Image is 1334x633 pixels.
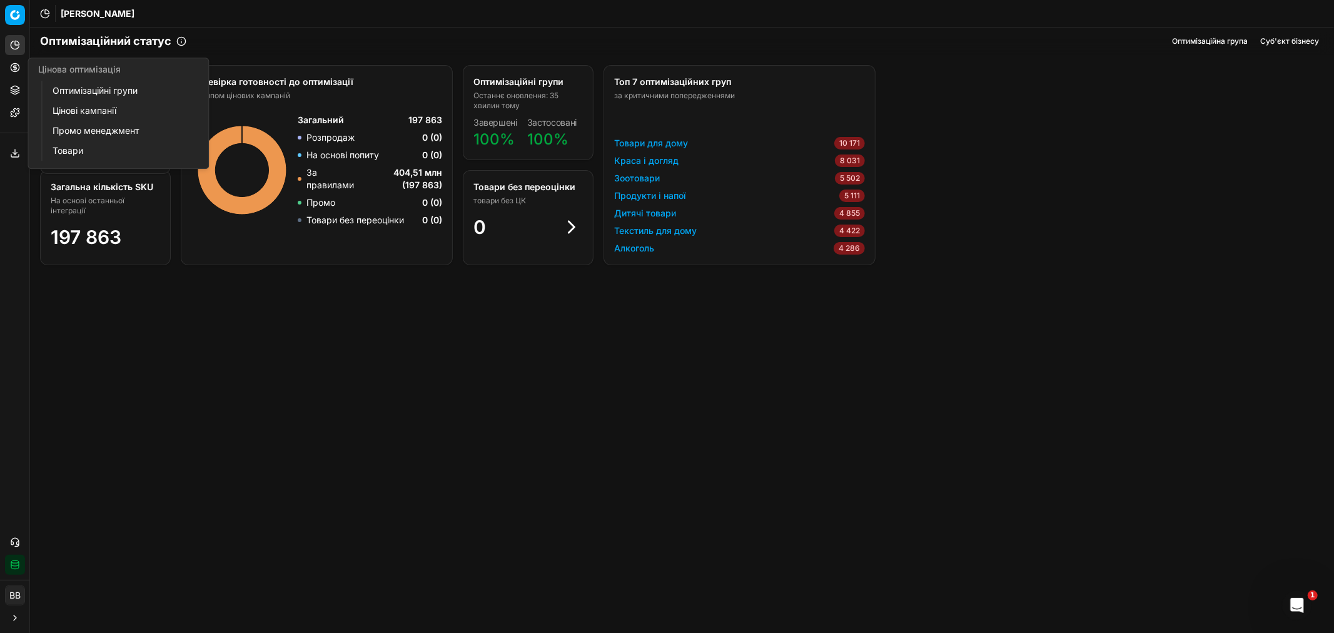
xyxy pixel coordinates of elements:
a: Промо менеджмент [48,122,193,139]
span: [PERSON_NAME] [61,8,134,20]
iframe: Intercom live chat [1282,590,1312,620]
span: 0 (0) [422,196,442,209]
span: 0 (0) [422,131,442,144]
a: Зоотовари [614,172,660,185]
p: За правилами [306,166,360,191]
span: Загальний [298,114,344,126]
a: Краса і догляд [614,154,679,167]
a: Текстиль для дому [614,225,697,237]
span: 5 111 [839,190,865,202]
a: Товари для дому [614,137,688,149]
span: Цінова оптимізація [38,64,121,74]
a: Товари [48,142,193,160]
button: Суб'єкт бізнесу [1255,34,1324,49]
span: 100% [527,130,568,148]
div: Перевірка готовності до оптимізації [191,76,440,88]
a: Продукти і напої [614,190,686,202]
a: Алкоголь [614,242,654,255]
p: На основі попиту [306,149,379,161]
span: 10 171 [834,137,865,149]
h2: Оптимізаційний статус [40,33,171,50]
dt: Завершені [473,118,517,127]
span: 1 [1308,590,1318,600]
div: На основі останньої інтеграції [51,196,158,216]
div: Останнє оновлення: 35 хвилин тому [473,91,580,111]
span: 404,51 млн (197 863) [360,166,442,191]
span: 4 422 [834,225,865,237]
a: Дитячі товари [614,207,676,220]
div: за критичними попередженнями [614,91,862,101]
span: 197 863 [408,114,442,126]
dt: Застосовані [527,118,577,127]
nav: breadcrumb [61,8,134,20]
span: 5 502 [835,172,865,185]
p: Товари без переоцінки [306,214,404,226]
button: Оптимізаційна група [1167,34,1253,49]
span: 8 031 [835,154,865,167]
span: ВВ [6,586,24,605]
span: 0 [473,216,486,238]
div: За типом цінових кампаній [191,91,440,101]
a: Оптимізаційні групи [48,82,193,99]
button: ВВ [5,585,25,605]
span: 4 286 [834,242,865,255]
a: Цінові кампанії [48,102,193,119]
div: Загальна кількість SKU [51,181,158,193]
span: 0 (0) [422,214,442,226]
div: товари без ЦК [473,196,580,206]
div: Оптимізаційні групи [473,76,580,88]
span: 0 (0) [422,149,442,161]
span: 197 863 [51,226,121,248]
span: 4 855 [834,207,865,220]
p: Розпродаж [306,131,355,144]
div: Товари без переоцінки [473,181,580,193]
div: Топ 7 оптимізаційних груп [614,76,862,88]
span: 100% [473,130,515,148]
p: Промо [306,196,335,209]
